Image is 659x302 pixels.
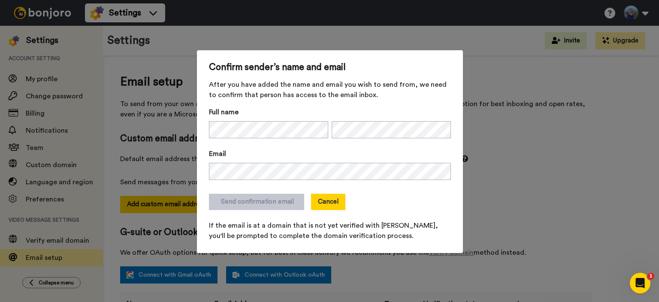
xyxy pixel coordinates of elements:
span: If the email is at a domain that is not yet verified with [PERSON_NAME], you'll be prompted to co... [209,220,451,241]
span: Confirm sender’s name and email [209,62,451,73]
iframe: Intercom live chat [630,273,650,293]
span: After you have added the name and email you wish to send from, we need to confirm that person has... [209,79,451,100]
span: 1 [647,273,654,280]
button: Send confirmation email [209,194,304,210]
label: Email [209,149,451,159]
label: Full name [209,107,328,117]
button: Cancel [311,194,345,210]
